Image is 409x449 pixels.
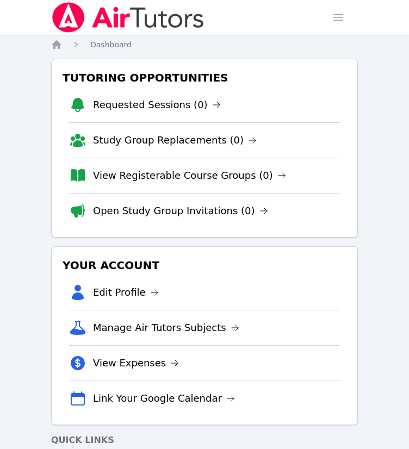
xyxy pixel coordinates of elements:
h3: Tutoring Opportunities [60,68,349,88]
a: Open Study Group Invitations (0) [93,203,268,219]
a: Requested Sessions (0) [93,97,221,113]
a: View Expenses [93,356,179,371]
a: Study Group Replacements (0) [93,133,257,148]
span: Dashboard [90,40,132,49]
h4: Quick Links [51,434,358,447]
a: Edit Profile [93,285,159,300]
a: Manage Air Tutors Subjects [93,320,239,335]
nav: Breadcrumb [51,39,358,50]
a: View Registerable Course Groups (0) [93,168,286,183]
img: Air Tutors [51,2,205,33]
a: Link Your Google Calendar [93,391,235,406]
a: Dashboard [90,39,132,50]
h3: Your Account [60,255,349,275]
